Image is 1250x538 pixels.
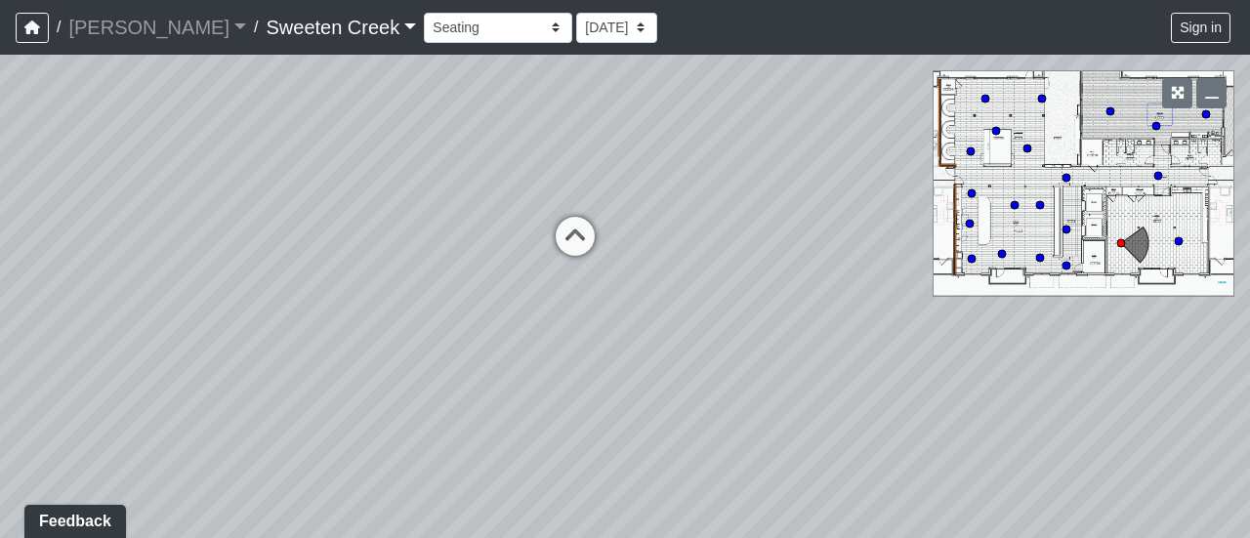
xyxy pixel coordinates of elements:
a: [PERSON_NAME] [68,8,246,47]
a: Sweeten Creek [266,8,416,47]
button: Sign in [1171,13,1230,43]
span: / [49,8,68,47]
iframe: Ybug feedback widget [15,499,130,538]
span: / [246,8,266,47]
